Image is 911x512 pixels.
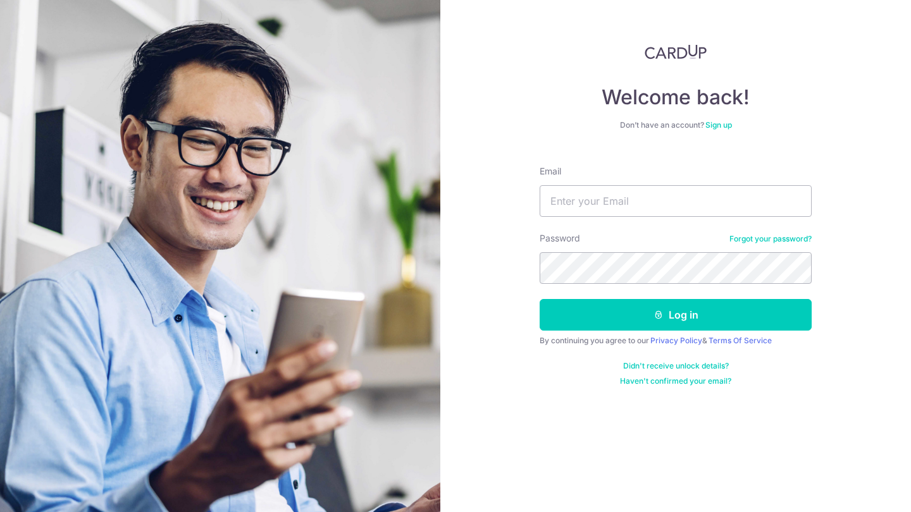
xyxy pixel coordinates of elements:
[540,85,812,110] h4: Welcome back!
[620,376,731,386] a: Haven't confirmed your email?
[540,336,812,346] div: By continuing you agree to our &
[540,232,580,245] label: Password
[540,185,812,217] input: Enter your Email
[729,234,812,244] a: Forgot your password?
[709,336,772,345] a: Terms Of Service
[540,299,812,331] button: Log in
[540,165,561,178] label: Email
[705,120,732,130] a: Sign up
[623,361,729,371] a: Didn't receive unlock details?
[650,336,702,345] a: Privacy Policy
[540,120,812,130] div: Don’t have an account?
[645,44,707,59] img: CardUp Logo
